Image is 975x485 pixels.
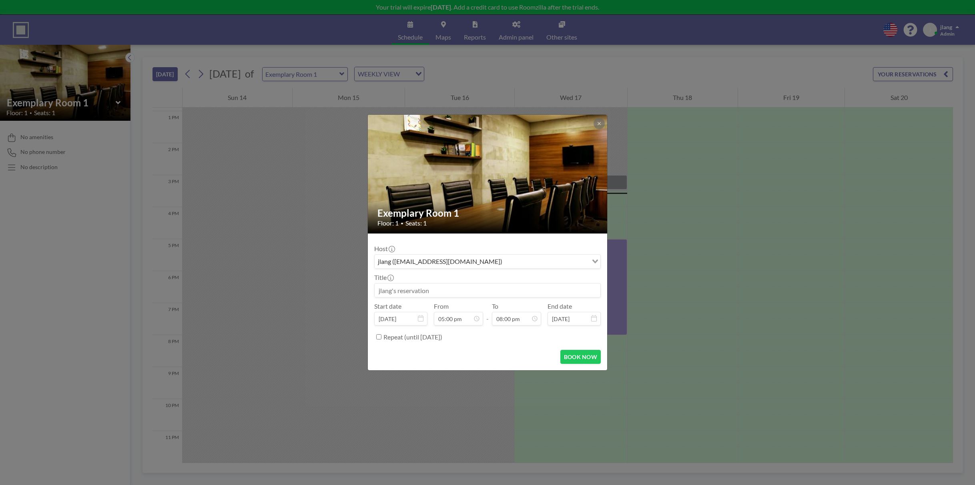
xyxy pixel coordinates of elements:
[505,256,587,267] input: Search for option
[368,94,608,254] img: 537.jpg
[492,302,498,310] label: To
[401,220,403,226] span: •
[560,350,601,364] button: BOOK NOW
[374,302,401,310] label: Start date
[548,302,572,310] label: End date
[434,302,449,310] label: From
[376,256,504,267] span: jlang ([EMAIL_ADDRESS][DOMAIN_NAME])
[377,207,598,219] h2: Exemplary Room 1
[383,333,442,341] label: Repeat (until [DATE])
[486,305,489,323] span: -
[377,219,399,227] span: Floor: 1
[374,245,394,253] label: Host
[374,273,393,281] label: Title
[405,219,427,227] span: Seats: 1
[375,283,600,297] input: jlang's reservation
[375,255,600,268] div: Search for option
